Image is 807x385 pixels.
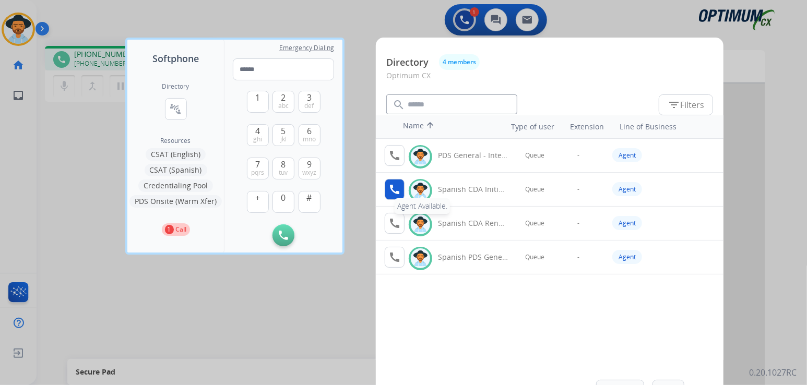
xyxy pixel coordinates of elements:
[255,191,260,204] span: +
[525,219,544,227] span: Queue
[253,135,262,143] span: ghi
[386,70,713,89] p: Optimum CX
[176,225,187,234] p: Call
[255,158,260,171] span: 7
[299,91,321,113] button: 3def
[162,82,189,91] h2: Directory
[413,183,428,199] img: avatar
[413,149,428,165] img: avatar
[438,252,508,262] div: Spanish PDS General - Internal
[395,198,450,214] div: Agent Available.
[299,158,321,179] button: 9wxyz
[398,115,492,138] th: Name
[247,158,269,179] button: 7pqrs
[299,124,321,146] button: 6mno
[577,151,579,160] span: -
[525,185,544,194] span: Queue
[385,179,405,200] button: Agent Available.
[299,191,321,213] button: #
[413,250,428,267] img: avatar
[388,149,401,162] mat-icon: call
[272,158,294,179] button: 8tuv
[438,150,508,161] div: PDS General - Internal
[280,135,287,143] span: jkl
[170,103,182,115] mat-icon: connect_without_contact
[668,99,704,111] span: Filters
[525,253,544,261] span: Queue
[247,191,269,213] button: +
[307,125,312,137] span: 6
[388,217,401,230] mat-icon: call
[129,195,222,208] button: PDS Onsite (Warm Xfer)
[307,191,312,204] span: #
[247,91,269,113] button: 1
[146,148,206,161] button: CSAT (English)
[438,218,508,228] div: Spanish CDA Renewal General - Internal
[255,125,260,137] span: 4
[279,44,334,52] span: Emergency Dialing
[152,51,199,66] span: Softphone
[612,182,642,196] div: Agent
[272,191,294,213] button: 0
[439,54,480,70] button: 4 members
[659,94,713,115] button: Filters
[281,191,286,204] span: 0
[438,184,508,195] div: Spanish CDA Initial General - Internal
[577,253,579,261] span: -
[305,102,314,110] span: def
[388,251,401,263] mat-icon: call
[424,121,436,133] mat-icon: arrow_upward
[303,135,316,143] span: mno
[413,216,428,233] img: avatar
[281,125,286,137] span: 5
[145,164,207,176] button: CSAT (Spanish)
[497,116,560,137] th: Type of user
[272,124,294,146] button: 5jkl
[255,91,260,104] span: 1
[279,231,288,240] img: call-button
[138,179,213,192] button: Credentialing Pool
[162,223,190,236] button: 1Call
[281,158,286,171] span: 8
[251,169,264,177] span: pqrs
[612,250,642,264] div: Agent
[393,99,405,111] mat-icon: search
[307,158,312,171] span: 9
[165,225,174,234] p: 1
[161,137,191,145] span: Resources
[612,148,642,162] div: Agent
[614,116,718,137] th: Line of Business
[565,116,609,137] th: Extension
[668,99,680,111] mat-icon: filter_list
[279,169,288,177] span: tuv
[307,91,312,104] span: 3
[388,183,401,196] mat-icon: call
[749,366,797,379] p: 0.20.1027RC
[525,151,544,160] span: Queue
[577,185,579,194] span: -
[281,91,286,104] span: 2
[612,216,642,230] div: Agent
[272,91,294,113] button: 2abc
[386,55,429,69] p: Directory
[247,124,269,146] button: 4ghi
[302,169,316,177] span: wxyz
[278,102,289,110] span: abc
[577,219,579,227] span: -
